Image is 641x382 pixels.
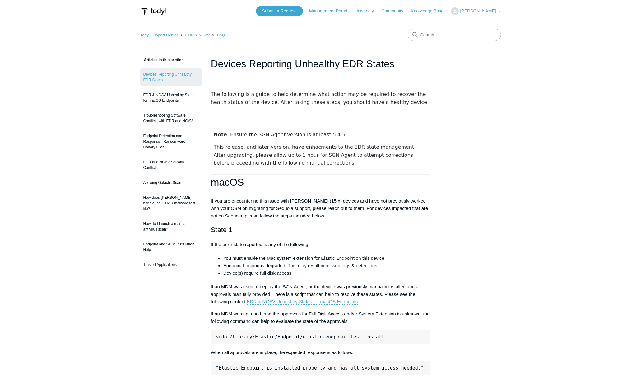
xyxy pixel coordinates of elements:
a: EDR and NGAV Software Conflicts [140,156,202,174]
a: Allowing Galactic Scan [140,177,202,189]
li: Endpoint Logging is degraded. This may result in missed logs & detections. [223,262,430,269]
li: Todyl Support Center [140,33,179,37]
input: Search [408,29,501,41]
span: Articles in this section [140,58,184,62]
a: Management Portal [309,8,353,14]
p: If you are encountering this issue with [PERSON_NAME] (15.x) devices and have not previously work... [211,197,430,220]
a: How does [PERSON_NAME] handle the EICAR malware test file? [140,192,202,215]
a: Endpoint Detention and Response - Ransomware Canary Files [140,130,202,153]
h2: State 1 [211,224,430,235]
button: [PERSON_NAME] [451,7,501,15]
a: EDR & NGAV Unhealthy Status for macOS Endpoints [247,299,358,305]
a: Trusted Applications [140,259,202,271]
span: : Ensure the SGN Agent version is at least 5.4.5. [214,132,347,137]
a: EDR & NGAV [185,33,210,37]
strong: Note [214,132,227,137]
p: When all approvals are in place, the expected response is as follows: [211,349,430,356]
a: How do I launch a manual antivirus scan? [140,218,202,235]
h1: macOS [211,175,430,190]
span: [PERSON_NAME] [460,8,496,13]
span: The following is a guide to help determine what action may be required to recover the health stat... [211,91,429,105]
a: University [355,8,380,14]
a: Todyl Support Center [140,33,178,37]
a: Knowledge Base [411,8,450,14]
li: FAQ [211,33,225,37]
a: Submit a Request [256,6,303,16]
pre: sudo /Library/Elastic/Endpoint/elastic-endpoint test install [211,330,430,344]
span: This release, and later version, have enhacments to the EDR state management. After upgrading, pl... [214,144,417,166]
a: Devices Reporting Unhealthy EDR States [140,68,202,86]
a: Community [381,8,410,14]
li: Device(s) require full disk access. [223,269,430,277]
h1: Devices Reporting Unhealthy EDR States [211,56,430,71]
img: Todyl Support Center Help Center home page [140,6,167,17]
pre: "Elastic Endpoint is installed properly and has all system access needed." [211,361,430,375]
li: You must enable the Mac system extension for Elastic Endpoint on this device. [223,254,430,262]
p: If the error state reported is any of the following: [211,241,430,248]
li: EDR & NGAV [179,33,211,37]
p: If an MDM was used to deploy the SGN Agent, or the device was previously manually installed and a... [211,283,430,305]
a: EDR & NGAV Unhealthy Status for macOS Endpoints [140,89,202,106]
p: If an MDM was not used, and the approvals for Full Disk Access and/or System Extension is unknown... [211,310,430,325]
a: Troubleshooting Software Conflicts with EDR and NGAV [140,109,202,127]
a: Endpoint and SIEM Installation Help [140,238,202,256]
a: FAQ [217,33,225,37]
